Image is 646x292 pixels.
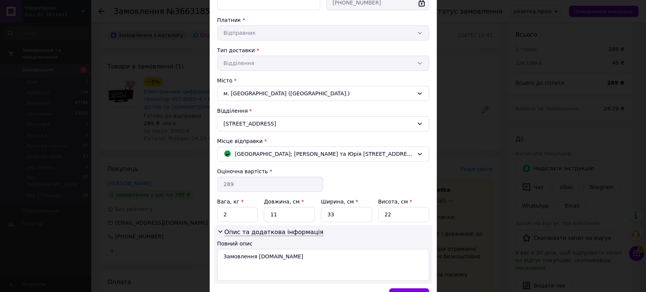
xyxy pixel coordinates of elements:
[217,116,429,131] div: [STREET_ADDRESS]
[217,107,429,115] div: Відділення
[217,249,429,281] textarea: Замовлення [DOMAIN_NAME]
[217,16,429,24] div: Платник
[217,77,429,84] div: Місто
[217,137,429,145] div: Місце відправки
[217,86,429,101] div: м. [GEOGRAPHIC_DATA] ([GEOGRAPHIC_DATA].)
[217,47,429,54] div: Тип доставки
[217,199,244,205] label: Вага, кг
[224,228,324,236] span: Опис та додаткова інформація
[264,199,304,205] label: Довжина, см
[217,241,253,247] label: Повний опис
[321,199,358,205] label: Ширина, см
[378,199,412,205] label: Висота, см
[217,168,268,174] label: Оціночна вартість
[235,150,414,158] span: [GEOGRAPHIC_DATA]; [PERSON_NAME] та Юрія [STREET_ADDRESS]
